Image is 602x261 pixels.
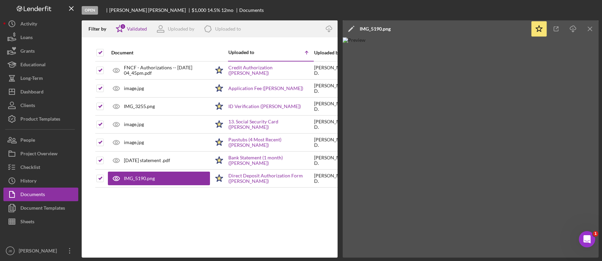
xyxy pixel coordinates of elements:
button: People [3,133,78,147]
div: Uploaded by [168,26,194,32]
div: Dashboard [20,85,44,100]
div: Document Templates [20,201,65,216]
button: Loans [3,31,78,44]
div: Validated [127,26,147,32]
button: JB[PERSON_NAME] [3,244,78,258]
div: image.jpg [124,122,144,127]
div: IMG_3255.png [124,104,155,109]
div: IMG_5190.png [360,26,391,32]
div: [PERSON_NAME] D . [314,101,352,112]
button: Long-Term [3,71,78,85]
div: History [20,174,36,189]
div: Checklist [20,160,40,176]
a: Bank Statement (1 month) ([PERSON_NAME]) [228,155,313,166]
button: Documents [3,188,78,201]
div: [PERSON_NAME] D . [314,137,352,148]
div: [PERSON_NAME] [PERSON_NAME] [109,7,192,13]
a: Credit Authorization ([PERSON_NAME]) [228,65,313,76]
div: Sheets [20,215,34,230]
button: Product Templates [3,112,78,126]
div: Documents [239,7,264,13]
div: 1 [120,23,126,30]
div: 12 mo [221,7,233,13]
div: Uploaded to [228,50,271,55]
div: IMG_5190.png [124,176,155,181]
div: Grants [20,44,35,59]
text: JB [8,249,12,253]
a: Direct Deposit Authorization Form ([PERSON_NAME]) [228,173,313,184]
button: History [3,174,78,188]
div: [PERSON_NAME] [17,244,61,259]
img: Preview [343,37,599,258]
div: Documents [20,188,45,203]
div: [PERSON_NAME] D . [314,83,352,94]
div: Clients [20,99,35,114]
div: Loans [20,31,33,46]
div: Document [111,50,210,55]
button: Dashboard [3,85,78,99]
div: Uploaded to [215,26,241,32]
div: Filter by [88,26,111,32]
span: 1 [593,231,598,237]
button: Educational [3,58,78,71]
button: Document Templates [3,201,78,215]
div: [PERSON_NAME] D . [314,119,352,130]
div: image.jpg [124,140,144,145]
div: [DATE] statement .pdf [124,158,170,163]
button: Project Overview [3,147,78,160]
a: 13. Social Security Card ([PERSON_NAME]) [228,119,313,130]
div: Open [82,6,98,15]
a: Paystubs (4 Most Recent) ([PERSON_NAME]) [228,137,313,148]
a: Application Fee ([PERSON_NAME]) [228,86,303,91]
span: $1,000 [192,7,206,13]
button: Grants [3,44,78,58]
div: People [20,133,35,149]
button: Clients [3,99,78,112]
div: Product Templates [20,112,60,127]
iframe: Intercom live chat [579,231,595,247]
div: image.jpg [124,86,144,91]
button: Checklist [3,160,78,174]
a: ID Verification ([PERSON_NAME]) [228,104,301,109]
div: Uploaded by [314,50,352,55]
div: Activity [20,17,37,32]
div: 14.5 % [207,7,220,13]
div: [PERSON_NAME] D . [314,173,352,184]
button: Activity [3,17,78,31]
div: [PERSON_NAME] D . [314,155,352,166]
div: [PERSON_NAME] D . [314,65,352,76]
div: Project Overview [20,147,58,162]
div: Long-Term [20,71,43,87]
div: Educational [20,58,46,73]
button: Sheets [3,215,78,228]
div: FNCF - Authorizations -- [DATE] 04_45pm.pdf [124,65,210,76]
